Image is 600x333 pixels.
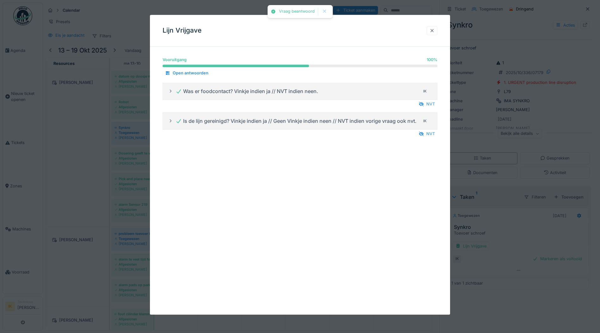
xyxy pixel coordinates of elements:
div: Open antwoorden [163,69,211,78]
div: Was er foodcontact? Vinkje indien ja // NVT indien neen. [176,87,318,95]
h3: Lijn Vrijgave [163,27,201,35]
div: IK [421,116,430,125]
div: Is de lijn gereinigd? Vinkje indien ja // Geen Vinkje indien neen // NVT indien vorige vraag ook ... [176,117,417,125]
div: Vooruitgang [163,57,187,63]
div: NVT [416,130,437,138]
div: 100 % [427,57,437,63]
summary: Was er foodcontact? Vinkje indien ja // NVT indien neen.IK [165,85,435,97]
summary: Is de lijn gereinigd? Vinkje indien ja // Geen Vinkje indien neen // NVT indien vorige vraag ook ... [165,115,435,127]
div: Vraag beantwoord [279,9,315,14]
progress: 100 % [163,65,437,67]
div: NVT [416,100,437,109]
div: IK [421,87,430,96]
